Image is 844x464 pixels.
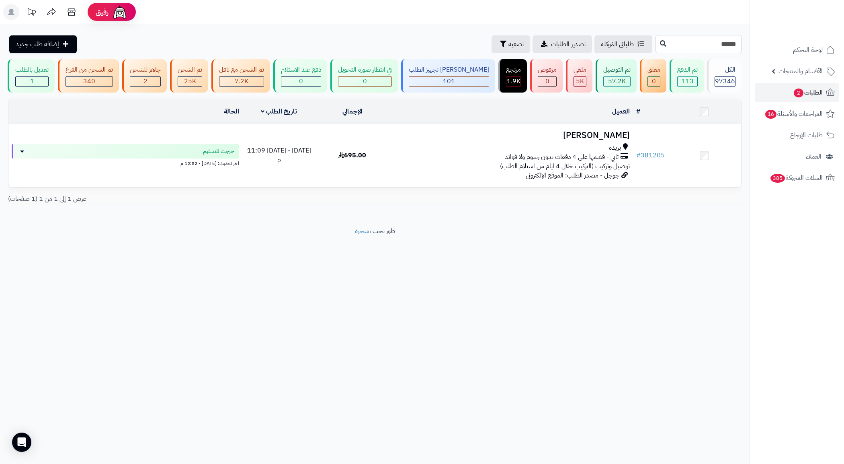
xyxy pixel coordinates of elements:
a: تم الدفع 113 [668,59,705,93]
div: في انتظار صورة التحويل [338,65,392,74]
div: 0 [648,77,660,86]
img: ai-face.png [112,4,128,20]
div: تعديل بالطلب [15,65,49,74]
a: تم الشحن من الفرع 340 [56,59,121,93]
span: الطلبات [793,87,823,98]
span: الأقسام والمنتجات [778,66,823,77]
a: مرتجع 1.9K [497,59,529,93]
span: 695.00 [338,151,366,160]
span: رفيق [96,7,109,17]
div: دفع عند الاستلام [281,65,321,74]
a: إضافة طلب جديد [9,35,77,53]
a: تحديثات المنصة [21,4,41,22]
span: طلبات الإرجاع [790,130,823,141]
span: تصفية [508,39,524,49]
a: جاهز للشحن 2 [121,59,168,93]
a: لوحة التحكم [755,40,839,60]
span: 16 [765,110,776,119]
div: 2 [130,77,160,86]
span: 2 [143,76,147,86]
a: الإجمالي [342,107,363,116]
div: 0 [538,77,556,86]
span: إضافة طلب جديد [16,39,59,49]
a: ملغي 5K [564,59,594,93]
a: العملاء [755,147,839,166]
span: تابي - قسّمها على 4 دفعات بدون رسوم ولا فوائد [505,153,619,162]
span: السلات المتروكة [770,172,823,184]
span: 7.2K [235,76,248,86]
div: مرتجع [506,65,521,74]
span: لوحة التحكم [793,44,823,56]
span: 5K [576,76,584,86]
div: ملغي [574,65,586,74]
span: خرجت للتسليم [203,147,234,155]
a: الكل97346 [705,59,743,93]
a: دفع عند الاستلام 0 [272,59,329,93]
div: 340 [66,77,113,86]
a: # [636,107,640,116]
div: عرض 1 إلى 1 من 1 (1 صفحات) [2,194,375,204]
div: 5009 [574,77,586,86]
div: 57200 [604,77,630,86]
span: 0 [299,76,303,86]
div: [PERSON_NAME] تجهيز الطلب [409,65,489,74]
span: # [636,151,641,160]
span: جوجل - مصدر الطلب: الموقع الإلكتروني [526,171,619,180]
span: المراجعات والأسئلة [764,108,823,120]
div: 1855 [506,77,520,86]
span: 0 [363,76,367,86]
div: Open Intercom Messenger [12,433,31,452]
a: #381205 [636,151,665,160]
span: 340 [83,76,95,86]
a: تعديل بالطلب 1 [6,59,56,93]
div: اخر تحديث: [DATE] - 12:52 م [12,159,239,167]
span: بريدة [609,143,621,153]
span: 0 [652,76,656,86]
a: في انتظار صورة التحويل 0 [329,59,399,93]
div: معلق [647,65,660,74]
div: جاهز للشحن [130,65,161,74]
span: 385 [770,174,785,183]
span: العملاء [806,151,821,162]
span: 101 [443,76,455,86]
div: 24987 [178,77,202,86]
div: 0 [281,77,321,86]
button: تصفية [492,35,530,53]
div: 7222 [219,77,264,86]
div: تم الشحن مع ناقل [219,65,264,74]
a: الطلبات2 [755,83,839,102]
span: [DATE] - [DATE] 11:09 م [247,146,311,165]
a: طلباتي المُوكلة [594,35,652,53]
div: تم الشحن من الفرع [66,65,113,74]
span: 25K [184,76,196,86]
a: تم الشحن 25K [168,59,210,93]
span: توصيل وتركيب (التركيب خلال 4 ايام من استلام الطلب) [500,161,630,171]
div: 101 [409,77,489,86]
a: تم التوصيل 57.2K [594,59,638,93]
div: 1 [16,77,48,86]
span: 1 [30,76,34,86]
span: 97346 [715,76,735,86]
span: 1.9K [507,76,520,86]
span: تصدير الطلبات [551,39,586,49]
a: تاريخ الطلب [261,107,297,116]
div: تم الشحن [178,65,202,74]
a: العميل [612,107,630,116]
div: مرفوض [538,65,557,74]
span: 2 [794,89,803,97]
div: تم الدفع [677,65,698,74]
img: logo-2.png [789,21,836,38]
a: طلبات الإرجاع [755,126,839,145]
a: تصدير الطلبات [533,35,592,53]
span: طلباتي المُوكلة [601,39,634,49]
a: [PERSON_NAME] تجهيز الطلب 101 [399,59,497,93]
span: 0 [545,76,549,86]
a: السلات المتروكة385 [755,168,839,188]
a: المراجعات والأسئلة16 [755,104,839,124]
div: الكل [715,65,735,74]
a: معلق 0 [638,59,668,93]
a: تم الشحن مع ناقل 7.2K [210,59,272,93]
a: الحالة [224,107,239,116]
span: 113 [682,76,694,86]
span: 57.2K [608,76,626,86]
